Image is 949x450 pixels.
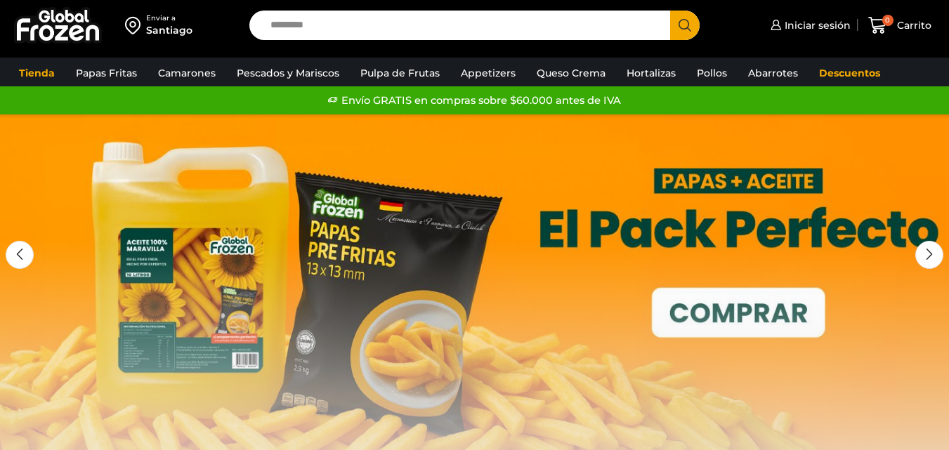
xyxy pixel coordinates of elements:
[915,241,943,269] div: Next slide
[690,60,734,86] a: Pollos
[882,15,894,26] span: 0
[741,60,805,86] a: Abarrotes
[781,18,851,32] span: Iniciar sesión
[69,60,144,86] a: Papas Fritas
[530,60,613,86] a: Queso Crema
[146,23,192,37] div: Santiago
[353,60,447,86] a: Pulpa de Frutas
[6,241,34,269] div: Previous slide
[865,9,935,42] a: 0 Carrito
[767,11,851,39] a: Iniciar sesión
[670,11,700,40] button: Search button
[812,60,887,86] a: Descuentos
[146,13,192,23] div: Enviar a
[125,13,146,37] img: address-field-icon.svg
[454,60,523,86] a: Appetizers
[620,60,683,86] a: Hortalizas
[151,60,223,86] a: Camarones
[894,18,931,32] span: Carrito
[12,60,62,86] a: Tienda
[230,60,346,86] a: Pescados y Mariscos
